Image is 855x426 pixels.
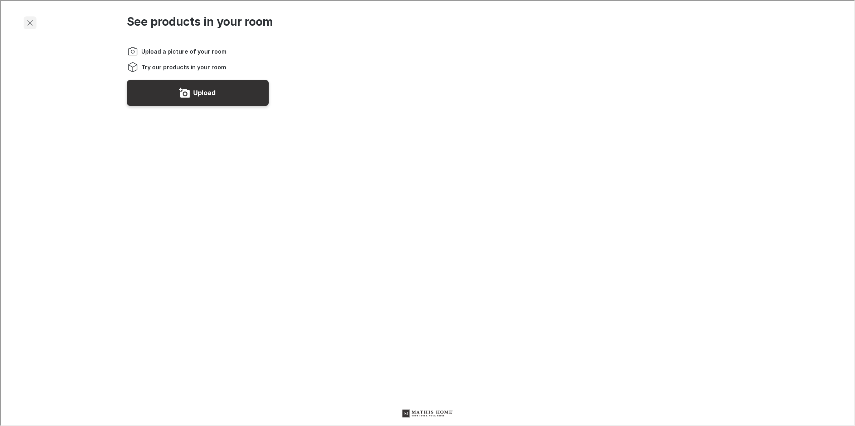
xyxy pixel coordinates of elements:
[141,47,226,55] span: Upload a picture of your room
[398,406,455,421] a: Visit Mathis Brothers homepage
[141,63,225,70] span: Try our products in your room
[126,45,268,72] ol: Instructions
[126,79,268,105] button: Upload a picture of your room
[192,86,215,98] label: Upload
[23,16,36,29] button: Exit visualizer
